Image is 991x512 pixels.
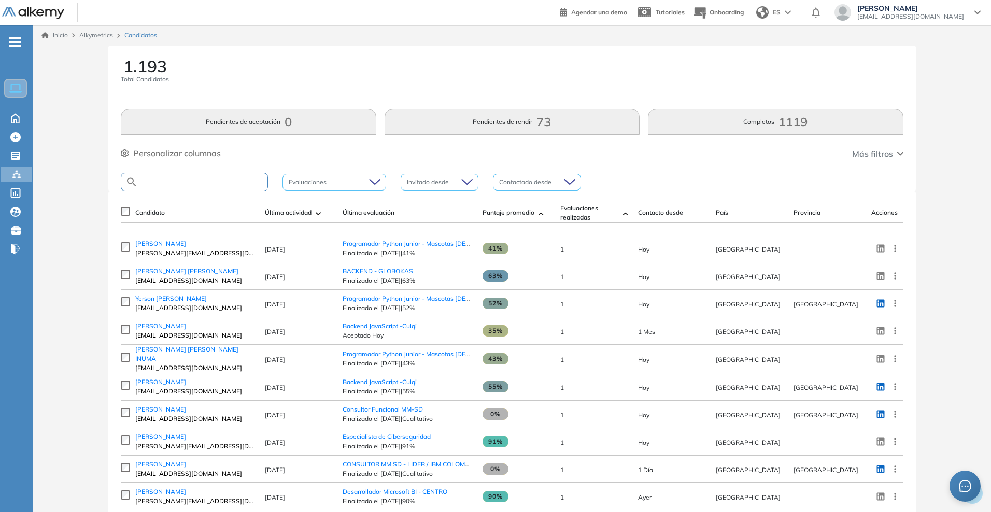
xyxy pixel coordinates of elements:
span: Finalizado el [DATE] | Cualitativo [343,414,472,423]
span: 17-Sep-2025 [638,273,649,281]
span: 15-Sep-2025 [638,466,653,474]
a: BACKEND - GLOBOKAS [343,267,413,275]
span: Candidatos [124,31,157,40]
span: 1 [560,300,564,308]
span: Aceptado Hoy [343,331,472,340]
span: Especialista de Ciberseguridad [343,433,431,441]
span: 30-Jul-2025 [638,328,655,335]
a: Programador Python Junior - Mascotas [DEMOGRAPHIC_DATA] [343,295,525,302]
span: [EMAIL_ADDRESS][DOMAIN_NAME] [135,303,254,313]
span: [PERSON_NAME] [135,240,186,247]
a: [PERSON_NAME] [135,377,254,387]
span: — [794,493,800,501]
button: Personalizar columnas [121,147,221,159]
span: Programador Python Junior - Mascotas [DEMOGRAPHIC_DATA] [343,350,525,358]
span: [DATE] [265,300,285,308]
span: [DATE] [265,384,285,391]
span: 1 [560,411,564,419]
span: 91% [483,436,508,447]
span: [DATE] [265,356,285,363]
span: [GEOGRAPHIC_DATA] [716,273,781,281]
span: Última actividad [265,208,312,217]
span: 16-Sep-2025 [638,493,652,501]
a: [PERSON_NAME] [PERSON_NAME] [135,267,254,276]
span: [PERSON_NAME] [135,488,186,495]
span: 1 [560,466,564,474]
span: Onboarding [710,8,744,16]
span: [PERSON_NAME] [135,460,186,468]
button: Pendientes de aceptación0 [121,109,376,135]
span: Puntaje promedio [483,208,534,217]
span: [GEOGRAPHIC_DATA] [716,493,781,501]
span: — [794,273,800,281]
span: 17-Sep-2025 [638,300,649,308]
span: 52% [483,298,508,309]
a: Programador Python Junior - Mascotas [DEMOGRAPHIC_DATA] [343,240,525,247]
button: Pendientes de rendir73 [385,109,640,135]
span: Finalizado el [DATE] | Cualitativo [343,469,472,478]
span: 55% [483,381,508,392]
span: 0% [483,463,508,475]
span: [GEOGRAPHIC_DATA] [716,328,781,335]
img: [missing "en.ARROW_ALT" translation] [316,212,321,215]
span: 17-Sep-2025 [638,245,649,253]
a: Yerson [PERSON_NAME] [135,294,254,303]
span: 43% [483,353,508,364]
span: [DATE] [265,328,285,335]
a: Consultor Funcional MM-SD [343,405,423,413]
span: [DATE] [265,273,285,281]
button: Onboarding [693,2,744,24]
span: Finalizado el [DATE] | 90% [343,496,472,506]
span: 35% [483,325,508,337]
span: Candidato [135,208,165,217]
span: Finalizado el [DATE] | 63% [343,276,472,285]
i: - [9,41,21,43]
img: Logo [2,7,64,20]
span: [GEOGRAPHIC_DATA] [794,411,858,419]
span: Evaluaciones realizadas [560,203,618,222]
span: 0% [483,408,508,420]
a: [PERSON_NAME] [135,432,254,442]
span: [GEOGRAPHIC_DATA] [716,466,781,474]
span: [GEOGRAPHIC_DATA] [794,466,858,474]
span: [GEOGRAPHIC_DATA] [716,356,781,363]
span: 17-Sep-2025 [638,438,649,446]
span: Finalizado el [DATE] | 55% [343,387,472,396]
span: — [794,245,800,253]
a: Backend JavaScript -Culqi [343,378,417,386]
span: Contacto desde [638,208,683,217]
span: [GEOGRAPHIC_DATA] [716,245,781,253]
a: [PERSON_NAME] [PERSON_NAME] INUMA [135,345,254,363]
button: Más filtros [852,148,903,160]
a: Desarrollador Microsoft BI - CENTRO [343,488,447,495]
span: 41% [483,243,508,254]
span: Personalizar columnas [133,147,221,159]
span: Tutoriales [656,8,685,16]
span: País [716,208,728,217]
span: 1 [560,328,564,335]
span: [EMAIL_ADDRESS][DOMAIN_NAME] [135,276,254,285]
span: Agendar una demo [571,8,627,16]
span: [EMAIL_ADDRESS][DOMAIN_NAME] [135,331,254,340]
span: [GEOGRAPHIC_DATA] [716,384,781,391]
span: — [794,328,800,335]
span: [EMAIL_ADDRESS][DOMAIN_NAME] [135,469,254,478]
span: [PERSON_NAME] [PERSON_NAME] INUMA [135,345,238,362]
a: Inicio [41,31,68,40]
span: Finalizado el [DATE] | 52% [343,303,472,313]
span: Backend JavaScript -Culqi [343,322,417,330]
span: Alkymetrics [79,31,113,39]
a: [PERSON_NAME] [135,460,254,469]
span: ES [773,8,781,17]
span: [EMAIL_ADDRESS][DOMAIN_NAME] [135,363,254,373]
img: [missing "en.ARROW_ALT" translation] [623,212,628,215]
span: Más filtros [852,148,893,160]
span: [GEOGRAPHIC_DATA] [716,300,781,308]
span: Finalizado el [DATE] | 41% [343,248,472,258]
span: [DATE] [265,493,285,501]
span: Provincia [794,208,820,217]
